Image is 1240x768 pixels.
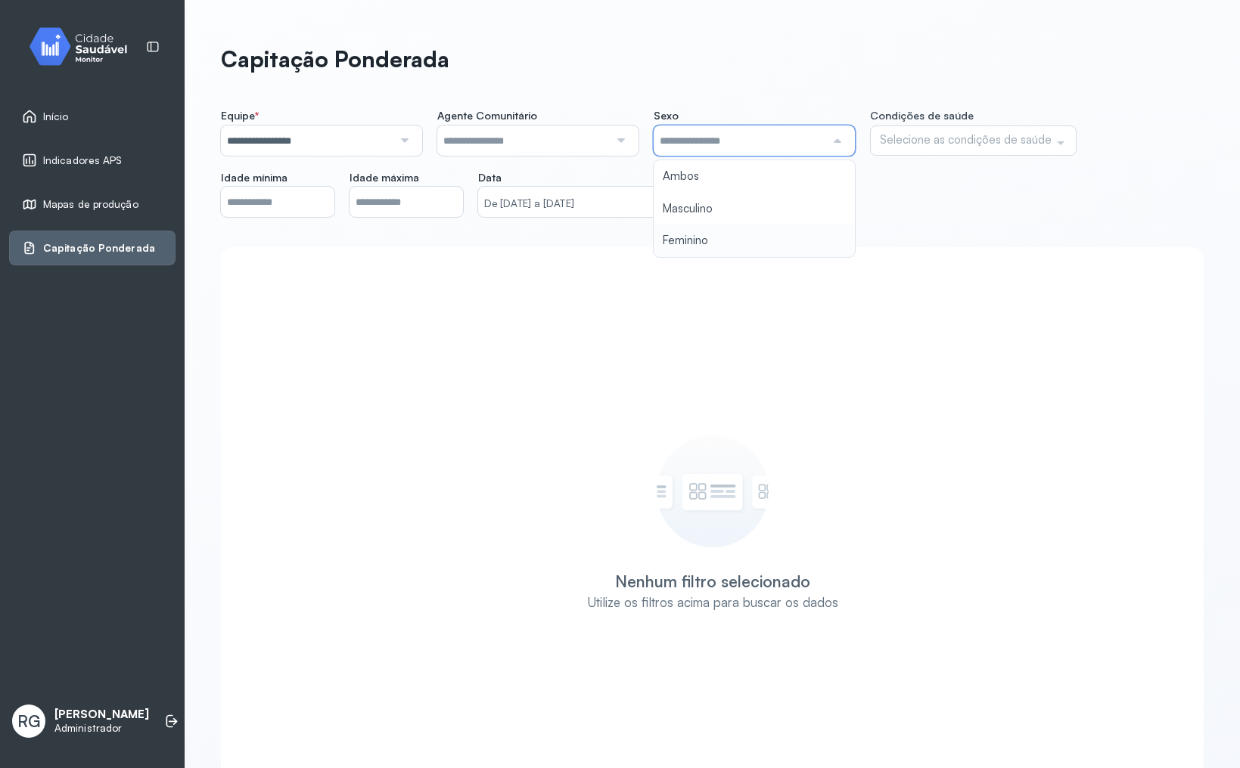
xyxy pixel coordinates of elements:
[437,109,537,122] span: Agente Comunitário
[22,153,163,168] a: Indicadores APS
[43,242,155,255] span: Capitação Ponderada
[654,109,679,122] span: Sexo
[654,225,855,257] li: Feminino
[43,110,69,123] span: Início
[478,171,502,184] span: Data
[16,24,152,69] img: monitor.svg
[17,711,40,731] span: RG
[654,160,855,193] li: Ambos
[870,109,974,122] span: Condições de saúde
[615,571,810,591] div: Nenhum filtro selecionado
[221,171,287,184] span: Idade mínima
[654,193,855,225] li: Masculino
[880,132,1052,147] span: Selecione as condições de saúde
[350,171,419,184] span: Idade máxima
[221,109,259,122] span: Equipe
[54,708,149,722] p: [PERSON_NAME]
[221,45,449,73] p: Capitação Ponderada
[43,198,138,211] span: Mapas de produção
[484,197,651,212] small: De [DATE] a [DATE]
[22,109,163,124] a: Início
[657,435,769,547] img: Utilize os filtros acima para buscar os dados
[54,722,149,735] p: Administrador
[22,240,163,255] a: Capitação Ponderada
[43,154,123,167] span: Indicadores APS
[22,197,163,212] a: Mapas de produção
[587,594,838,610] div: Utilize os filtros acima para buscar os dados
